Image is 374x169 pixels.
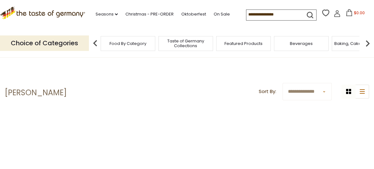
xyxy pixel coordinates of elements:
a: Christmas - PRE-ORDER [125,11,174,18]
button: $0.00 [342,9,369,19]
img: next arrow [361,37,374,50]
a: Food By Category [110,41,146,46]
a: Beverages [290,41,313,46]
a: On Sale [214,11,230,18]
a: Seasons [96,11,118,18]
a: Oktoberfest [181,11,206,18]
label: Sort By: [259,88,276,96]
a: Taste of Germany Collections [160,39,211,48]
span: $0.00 [354,10,365,16]
img: previous arrow [89,37,102,50]
h1: [PERSON_NAME] [5,88,67,97]
a: Featured Products [224,41,263,46]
